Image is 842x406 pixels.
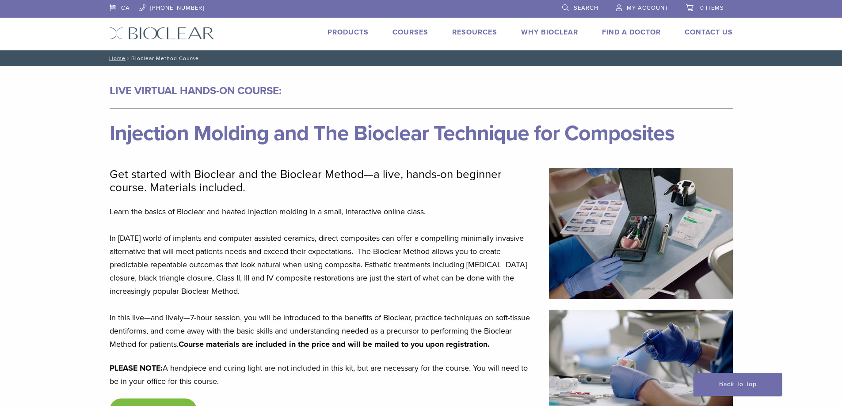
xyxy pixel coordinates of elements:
p: Learn the basics of Bioclear and heated injection molding in a small, interactive online class. I... [110,205,538,351]
strong: Course materials are included in the price and will be mailed to you upon registration. [179,339,490,349]
a: Contact Us [685,28,733,37]
p: Get started with Bioclear and the Bioclear Method—a live, hands-on beginner course. Materials inc... [110,168,538,194]
a: Resources [452,28,497,37]
a: Back To Top [693,373,782,396]
span: Search [574,4,598,11]
h1: Injection Molding and The Bioclear Technique for Composites [110,123,733,144]
a: Home [107,55,126,61]
span: / [126,56,131,61]
strong: LIVE VIRTUAL HANDS-ON COURSE: [110,84,282,97]
span: 0 items [700,4,724,11]
strong: PLEASE NOTE: [110,363,163,373]
img: Bioclear [110,27,214,40]
p: A handpiece and curing light are not included in this kit, but are necessary for the course. You ... [110,361,538,388]
span: My Account [627,4,668,11]
nav: Bioclear Method Course [103,50,739,66]
a: Why Bioclear [521,28,578,37]
a: Courses [392,28,428,37]
a: Find A Doctor [602,28,661,37]
a: Products [328,28,369,37]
